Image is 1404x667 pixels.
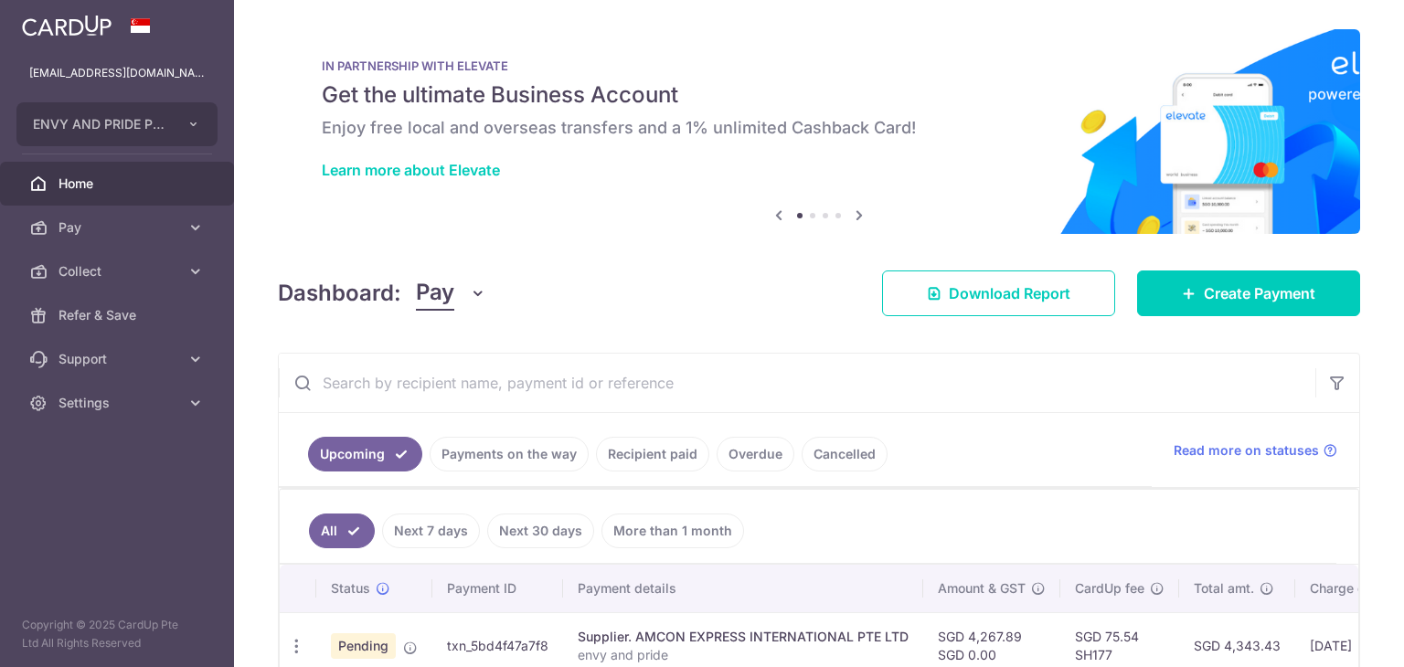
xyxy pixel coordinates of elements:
[58,262,179,281] span: Collect
[22,15,112,37] img: CardUp
[278,277,401,310] h4: Dashboard:
[382,513,480,548] a: Next 7 days
[58,306,179,324] span: Refer & Save
[33,115,168,133] span: ENVY AND PRIDE PTE. LTD.
[416,276,454,311] span: Pay
[29,64,205,82] p: [EMAIL_ADDRESS][DOMAIN_NAME]
[322,161,500,179] a: Learn more about Elevate
[309,513,375,548] a: All
[802,437,888,471] a: Cancelled
[322,80,1316,110] h5: Get the ultimate Business Account
[331,579,370,598] span: Status
[1075,579,1144,598] span: CardUp fee
[322,117,1316,139] h6: Enjoy free local and overseas transfers and a 1% unlimited Cashback Card!
[1174,441,1319,460] span: Read more on statuses
[308,437,422,471] a: Upcoming
[432,565,563,612] th: Payment ID
[717,437,794,471] a: Overdue
[1204,282,1315,304] span: Create Payment
[278,29,1360,234] img: Renovation banner
[596,437,709,471] a: Recipient paid
[1174,441,1337,460] a: Read more on statuses
[563,565,923,612] th: Payment details
[430,437,589,471] a: Payments on the way
[58,350,179,368] span: Support
[1194,579,1254,598] span: Total amt.
[331,633,396,659] span: Pending
[578,628,909,646] div: Supplier. AMCON EXPRESS INTERNATIONAL PTE LTD
[58,218,179,237] span: Pay
[1137,270,1360,316] a: Create Payment
[578,646,909,664] p: envy and pride
[58,394,179,412] span: Settings
[322,58,1316,73] p: IN PARTNERSHIP WITH ELEVATE
[58,175,179,193] span: Home
[949,282,1070,304] span: Download Report
[601,513,744,548] a: More than 1 month
[1310,579,1385,598] span: Charge date
[882,270,1115,316] a: Download Report
[938,579,1026,598] span: Amount & GST
[416,276,486,311] button: Pay
[16,102,218,146] button: ENVY AND PRIDE PTE. LTD.
[487,513,594,548] a: Next 30 days
[279,354,1315,412] input: Search by recipient name, payment id or reference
